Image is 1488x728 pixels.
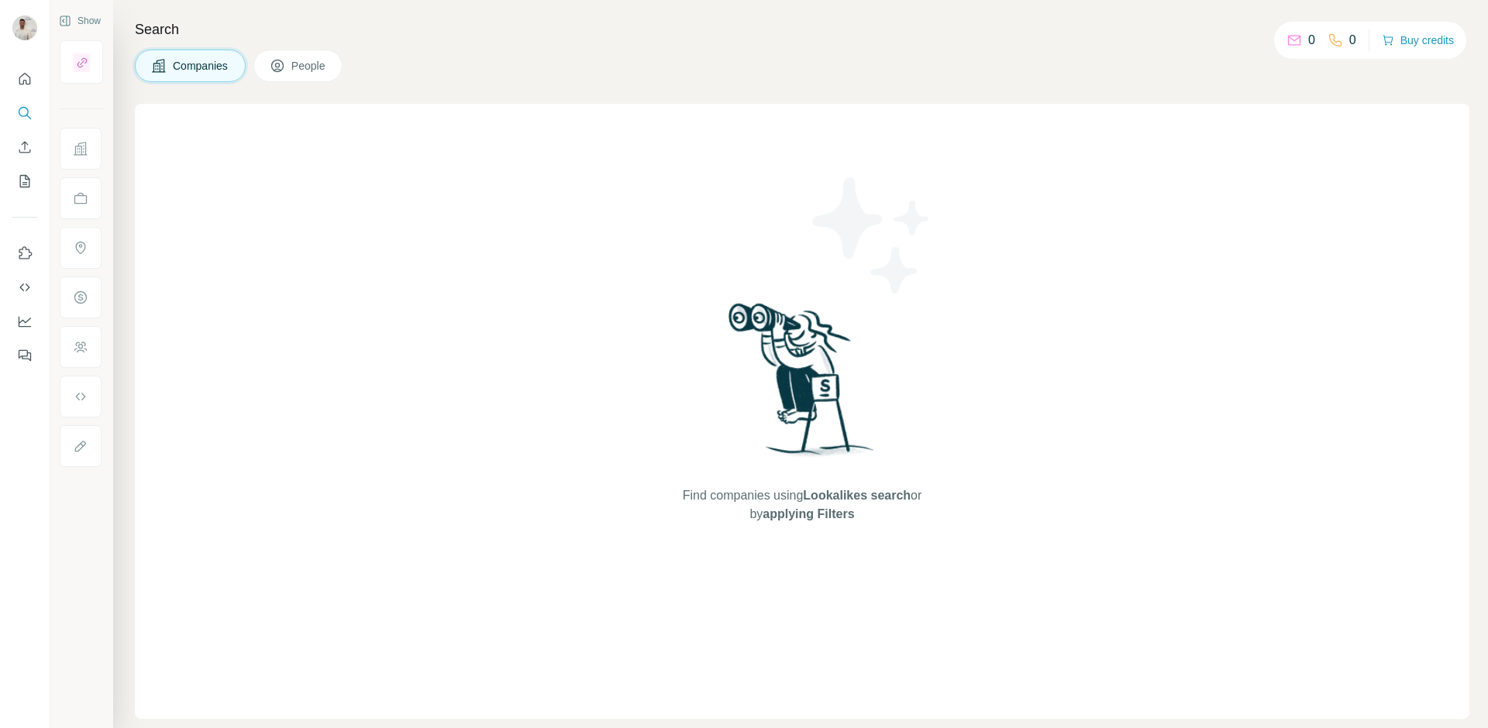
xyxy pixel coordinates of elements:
[173,58,229,74] span: Companies
[12,342,37,369] button: Feedback
[803,489,911,502] span: Lookalikes search
[12,307,37,335] button: Dashboard
[48,9,112,33] button: Show
[135,19,1469,40] h4: Search
[1382,29,1454,51] button: Buy credits
[291,58,327,74] span: People
[12,239,37,267] button: Use Surfe on LinkedIn
[722,299,883,472] img: Surfe Illustration - Woman searching with binoculars
[802,166,942,305] img: Surfe Illustration - Stars
[763,507,854,520] span: applying Filters
[12,133,37,161] button: Enrich CSV
[12,167,37,195] button: My lists
[1308,31,1315,50] p: 0
[12,65,37,93] button: Quick start
[12,15,37,40] img: Avatar
[1349,31,1356,50] p: 0
[12,273,37,301] button: Use Surfe API
[678,486,926,524] span: Find companies using or by
[12,99,37,127] button: Search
